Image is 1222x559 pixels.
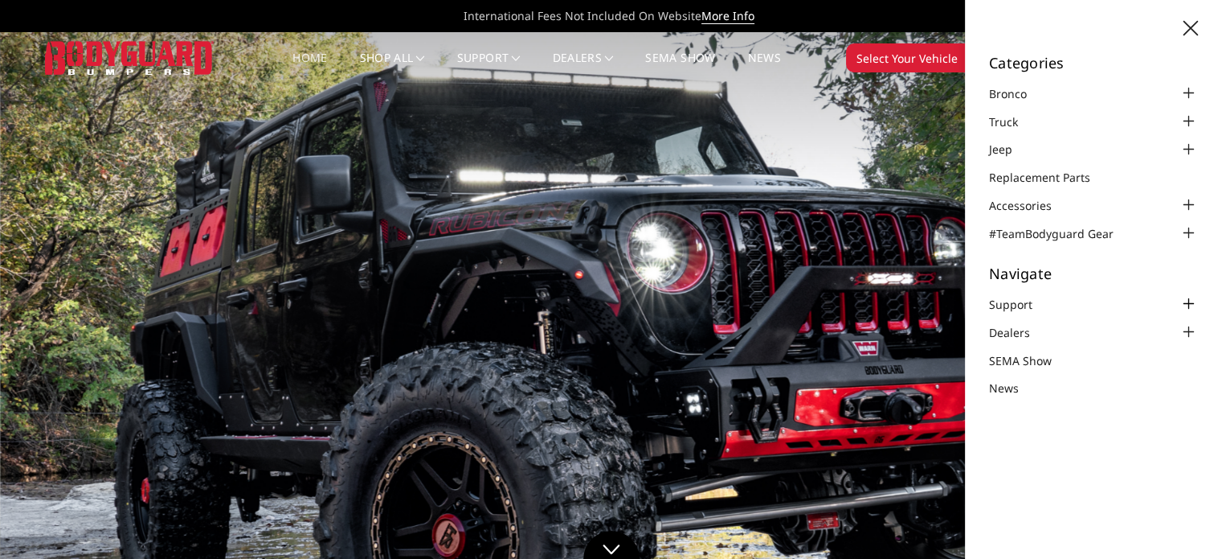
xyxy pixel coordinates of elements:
[989,55,1198,70] h5: Categories
[856,50,958,67] span: Select Your Vehicle
[989,296,1052,313] a: Support
[747,52,780,84] a: News
[583,531,640,559] a: Click to Down
[989,197,1072,214] a: Accessories
[989,85,1047,102] a: Bronco
[989,380,1039,397] a: News
[553,52,614,84] a: Dealers
[701,8,754,24] a: More Info
[846,43,985,72] button: Select Your Vehicle
[1142,482,1222,559] iframe: Chat Widget
[989,113,1038,130] a: Truck
[989,225,1134,242] a: #TeamBodyguard Gear
[989,141,1032,158] a: Jeep
[645,52,715,84] a: SEMA Show
[457,52,521,84] a: Support
[989,324,1050,341] a: Dealers
[360,52,425,84] a: shop all
[292,52,327,84] a: Home
[989,169,1110,186] a: Replacement Parts
[989,266,1198,281] h5: Navigate
[989,352,1072,369] a: SEMA Show
[45,41,214,74] img: BODYGUARD BUMPERS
